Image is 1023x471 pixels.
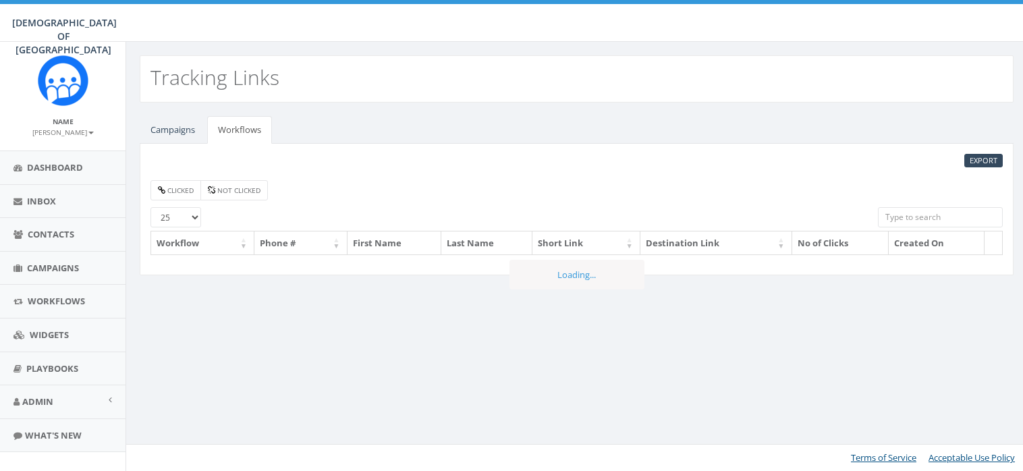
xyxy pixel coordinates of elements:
a: Workflows [207,116,272,144]
th: Created On [889,231,985,255]
span: What's New [25,429,82,441]
span: Dashboard [27,161,83,173]
span: Playbooks [26,362,78,375]
a: Campaigns [140,116,206,144]
span: Inbox [27,195,56,207]
span: Campaigns [27,262,79,274]
h2: Tracking Links [150,66,279,88]
span: Workflows [28,295,85,307]
th: Short Link [532,231,640,255]
img: Rally_Corp_Icon.png [38,55,88,106]
th: Destination Link [640,231,792,255]
small: Name [53,117,74,126]
small: Not clicked [217,186,260,195]
small: Clicked [167,186,194,195]
div: Loading... [509,260,644,290]
th: No of Clicks [792,231,889,255]
a: [PERSON_NAME] [32,126,94,138]
span: Widgets [30,329,69,341]
th: First Name [348,231,441,255]
th: Last Name [441,231,533,255]
span: [DEMOGRAPHIC_DATA] OF [GEOGRAPHIC_DATA] [12,16,117,56]
th: Phone # [254,231,347,255]
label: Link Not Clicked [200,180,268,200]
span: Contacts [28,228,74,240]
small: [PERSON_NAME] [32,128,94,137]
span: Admin [22,395,53,408]
input: Type to search [878,207,1003,227]
a: Terms of Service [851,451,916,464]
label: Link Clicked [150,180,201,200]
a: Acceptable Use Policy [929,451,1015,464]
th: Workflow [151,231,254,255]
a: EXPORT [964,154,1003,168]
